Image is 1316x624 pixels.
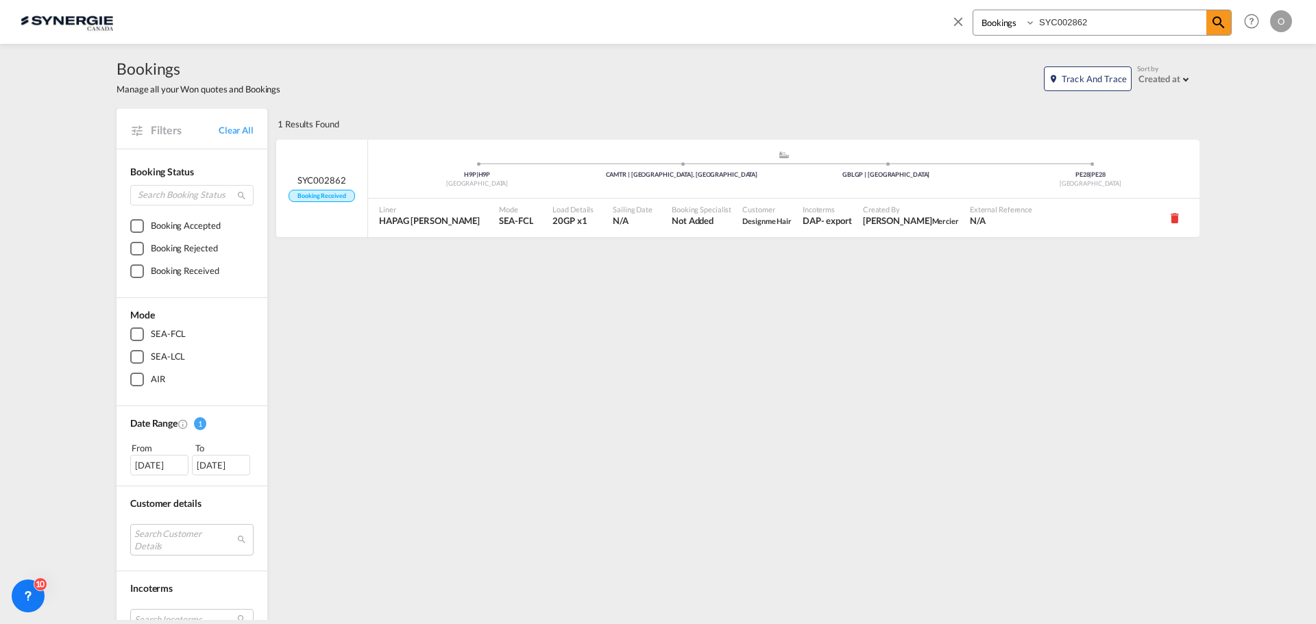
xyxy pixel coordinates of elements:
span: Liner [379,204,480,214]
span: HAPAG LLOYD [379,214,480,227]
span: Mercier [932,216,959,225]
button: icon-map-markerTrack and Trace [1044,66,1132,91]
div: AIR [151,373,165,386]
span: H9P [464,171,478,178]
div: SEA-LCL [151,350,185,364]
div: - export [821,214,852,227]
div: [DATE] [192,455,250,475]
div: SEA-FCL [151,327,186,341]
span: Manage all your Won quotes and Bookings [117,83,280,95]
span: Booking Status [130,166,194,177]
md-icon: icon-magnify [236,190,247,201]
span: 1 [194,417,206,430]
span: Incoterms [130,582,173,594]
div: Booking Status [130,165,254,179]
span: SEA-FCL [499,214,533,227]
span: icon-close [951,10,973,42]
img: 1f56c880d42311ef80fc7dca854c8e59.png [21,6,113,37]
span: Sort by [1137,64,1158,73]
span: Designme Hair [742,214,792,227]
div: Booking Accepted [151,219,220,233]
md-icon: Created On [178,419,188,429]
input: Enter Booking ID, Reference ID, Order ID [1036,10,1206,34]
span: Mode [499,204,533,214]
md-icon: icon-close [951,14,966,29]
span: Incoterms [803,204,852,214]
md-icon: icon-map-marker [1049,74,1058,84]
span: H9P [478,171,491,178]
div: 1 Results Found [278,109,339,139]
md-icon: assets/icons/custom/ship-fill.svg [776,151,792,158]
span: | [476,171,478,178]
div: Booking Received [151,264,219,278]
div: Created at [1138,73,1180,84]
span: Mode [130,309,155,321]
span: N/A [970,214,1032,227]
div: O [1270,10,1292,32]
div: To [194,441,254,455]
span: Sailing Date [613,204,653,214]
div: Booking Rejected [151,242,217,255]
a: Clear All [219,124,254,136]
md-checkbox: AIR [130,373,254,386]
md-icon: icon-magnify [1210,14,1227,31]
span: Designme Hair [742,216,792,225]
div: DAP [803,214,821,227]
span: External Reference [970,204,1032,214]
div: [GEOGRAPHIC_DATA] [375,179,579,188]
span: PE28 [1091,171,1106,178]
span: Booking Specialist [672,204,731,214]
span: Bookings [117,58,280,79]
span: Load Details [552,204,594,214]
div: CAMTR | [GEOGRAPHIC_DATA], [GEOGRAPHIC_DATA] [579,171,783,179]
span: Customer [742,204,792,214]
span: Filters [151,123,219,138]
md-checkbox: SEA-FCL [130,327,254,341]
md-checkbox: SEA-LCL [130,350,254,364]
span: Help [1240,10,1263,33]
div: [GEOGRAPHIC_DATA] [988,179,1193,188]
span: Booking Received [289,190,354,203]
input: Search Booking Status [130,185,254,205]
span: N/A [613,214,653,227]
span: icon-magnify [1206,10,1231,35]
span: DAP export [803,214,852,227]
span: PE28 [1075,171,1092,178]
span: Date Range [130,417,178,429]
div: GBLGP | [GEOGRAPHIC_DATA] [784,171,988,179]
div: Customer details [130,497,254,510]
div: SYC002862 Booking Received Pickup Canada assets/icons/custom/ship-fill.svgassets/icons/custom/rol... [276,140,1199,237]
span: Customer details [130,497,201,509]
span: 20GP x 1 [552,214,594,227]
div: Help [1240,10,1270,34]
span: SYC002862 [297,174,345,186]
md-icon: icon-delete [1168,211,1182,225]
span: From To [DATE][DATE] [130,441,254,475]
div: [DATE] [130,455,188,475]
span: Created By [863,204,959,214]
span: Not Added [672,214,731,227]
span: Karen Mercier [863,214,959,227]
div: From [130,441,191,455]
span: | [1089,171,1091,178]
